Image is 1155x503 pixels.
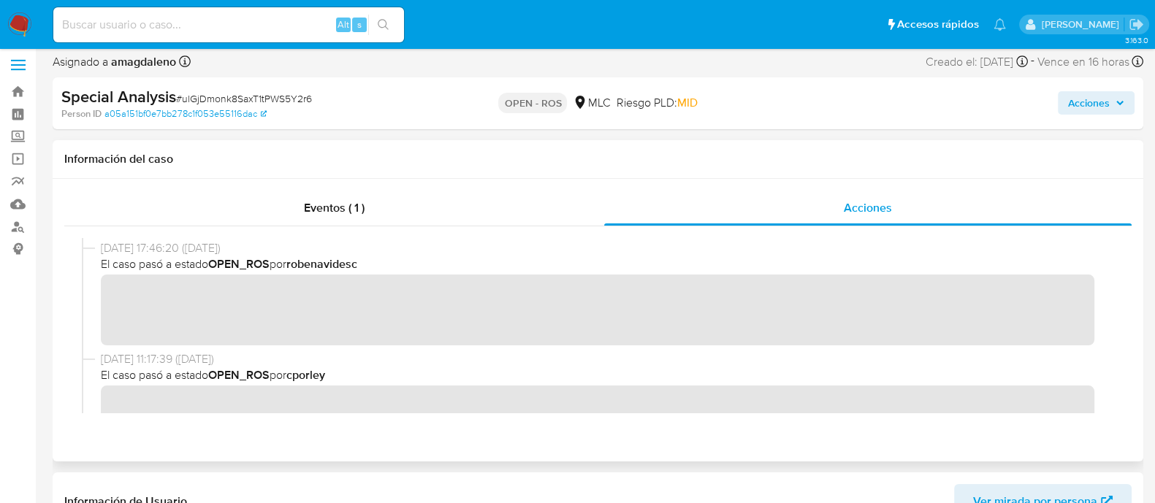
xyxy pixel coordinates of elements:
span: # ulGjDmonk8SaxT1tPWS5Y2r6 [176,91,312,106]
a: Salir [1129,17,1144,32]
span: Acciones [844,199,892,216]
a: a05a151bf0e7bb278c1f053e55116dac [104,107,267,120]
span: Asignado a [53,54,176,70]
span: MID [676,94,697,111]
span: - [1031,52,1034,72]
span: Alt [338,18,349,31]
span: Acciones [1068,91,1110,115]
div: Creado el: [DATE] [926,52,1028,72]
b: Person ID [61,107,102,120]
p: OPEN - ROS [498,93,567,113]
button: search-icon [368,15,398,35]
p: aline.magdaleno@mercadolibre.com [1041,18,1124,31]
span: Eventos ( 1 ) [304,199,365,216]
span: Riesgo PLD: [616,95,697,111]
button: Acciones [1058,91,1135,115]
a: Notificaciones [994,18,1006,31]
span: s [357,18,362,31]
div: MLC [573,95,610,111]
input: Buscar usuario o caso... [53,15,404,34]
span: Vence en 16 horas [1037,54,1129,70]
b: Special Analysis [61,85,176,108]
b: amagdaleno [108,53,176,70]
span: Accesos rápidos [897,17,979,32]
h1: Información del caso [64,152,1132,166]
